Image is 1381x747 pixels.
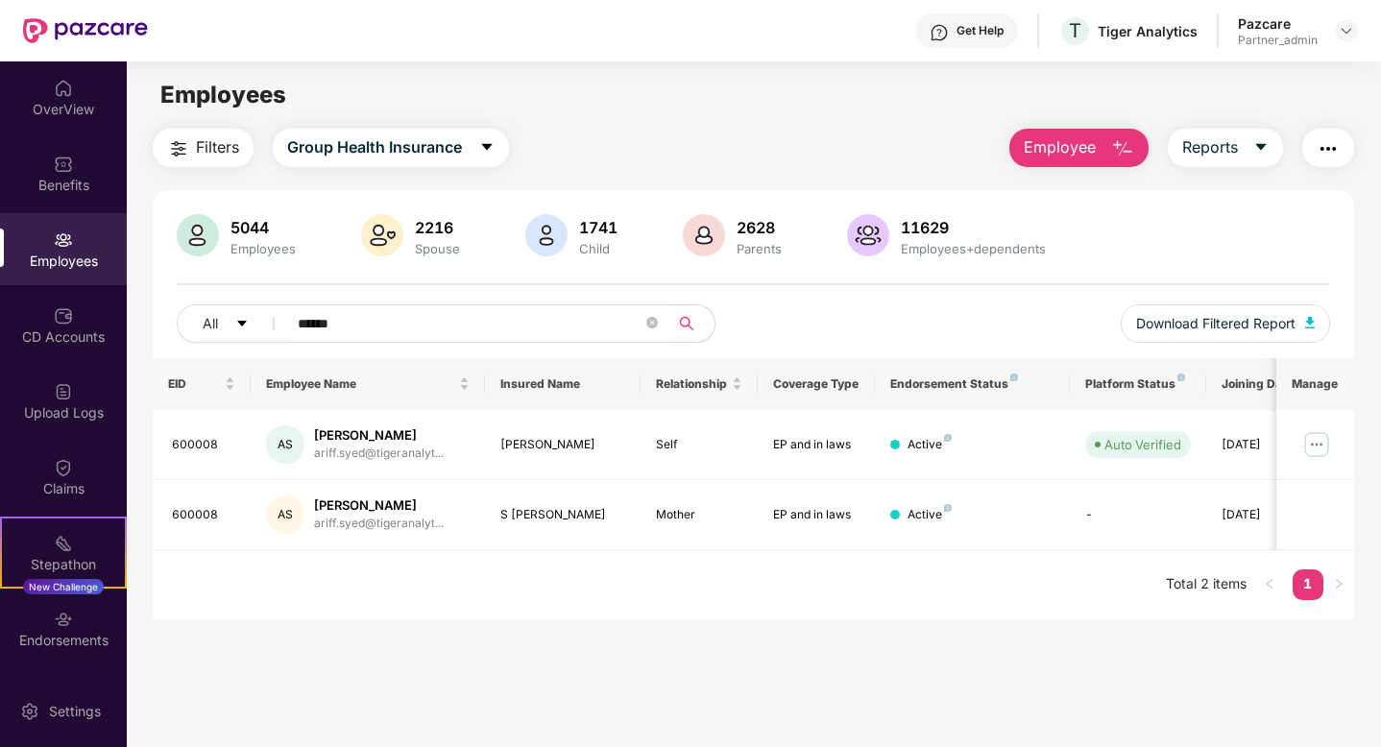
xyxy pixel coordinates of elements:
div: New Challenge [23,579,104,594]
div: ariff.syed@tigeranalyt... [314,445,444,463]
th: Manage [1276,358,1354,410]
img: svg+xml;base64,PHN2ZyBpZD0iRHJvcGRvd24tMzJ4MzIiIHhtbG5zPSJodHRwOi8vd3d3LnczLm9yZy8yMDAwL3N2ZyIgd2... [1339,23,1354,38]
button: Employee [1009,129,1149,167]
img: svg+xml;base64,PHN2ZyBpZD0iRW1wbG95ZWVzIiB4bWxucz0iaHR0cDovL3d3dy53My5vcmcvMjAwMC9zdmciIHdpZHRoPS... [54,230,73,250]
img: svg+xml;base64,PHN2ZyB4bWxucz0iaHR0cDovL3d3dy53My5vcmcvMjAwMC9zdmciIHdpZHRoPSIyNCIgaGVpZ2h0PSIyNC... [1317,137,1340,160]
div: Stepathon [2,555,125,574]
div: Endorsement Status [890,376,1054,392]
div: 600008 [172,436,235,454]
a: 1 [1293,569,1323,598]
div: Settings [43,702,107,721]
div: Auto Verified [1104,435,1181,454]
div: Pazcare [1238,14,1318,33]
span: EID [168,376,221,392]
span: T [1069,19,1081,42]
img: svg+xml;base64,PHN2ZyB4bWxucz0iaHR0cDovL3d3dy53My5vcmcvMjAwMC9zdmciIHdpZHRoPSIyNCIgaGVpZ2h0PSIyNC... [167,137,190,160]
th: Insured Name [485,358,642,410]
li: Next Page [1323,569,1354,600]
img: svg+xml;base64,PHN2ZyB4bWxucz0iaHR0cDovL3d3dy53My5vcmcvMjAwMC9zdmciIHhtbG5zOnhsaW5rPSJodHRwOi8vd3... [847,214,889,256]
img: svg+xml;base64,PHN2ZyB4bWxucz0iaHR0cDovL3d3dy53My5vcmcvMjAwMC9zdmciIHhtbG5zOnhsaW5rPSJodHRwOi8vd3... [1305,317,1315,328]
th: Employee Name [251,358,485,410]
div: Tiger Analytics [1098,22,1198,40]
div: ariff.syed@tigeranalyt... [314,515,444,533]
div: Parents [733,241,786,256]
img: svg+xml;base64,PHN2ZyBpZD0iQmVuZWZpdHMiIHhtbG5zPSJodHRwOi8vd3d3LnczLm9yZy8yMDAwL3N2ZyIgd2lkdGg9Ij... [54,155,73,174]
button: Allcaret-down [177,304,294,343]
div: Spouse [411,241,464,256]
span: left [1264,578,1275,590]
div: [PERSON_NAME] [314,426,444,445]
img: svg+xml;base64,PHN2ZyBpZD0iQ0RfQWNjb3VudHMiIGRhdGEtbmFtZT0iQ0QgQWNjb3VudHMiIHhtbG5zPSJodHRwOi8vd3... [54,306,73,325]
img: svg+xml;base64,PHN2ZyB4bWxucz0iaHR0cDovL3d3dy53My5vcmcvMjAwMC9zdmciIHhtbG5zOnhsaW5rPSJodHRwOi8vd3... [361,214,403,256]
img: svg+xml;base64,PHN2ZyB4bWxucz0iaHR0cDovL3d3dy53My5vcmcvMjAwMC9zdmciIHdpZHRoPSI4IiBoZWlnaHQ9IjgiIH... [1010,373,1018,381]
img: manageButton [1301,429,1332,460]
div: [PERSON_NAME] [314,496,444,515]
div: Platform Status [1085,376,1191,392]
div: 2628 [733,218,786,237]
button: right [1323,569,1354,600]
li: Previous Page [1254,569,1285,600]
div: 5044 [227,218,300,237]
span: Reports [1182,135,1238,159]
div: Active [908,506,952,524]
div: AS [266,495,304,534]
img: svg+xml;base64,PHN2ZyBpZD0iSG9tZSIgeG1sbnM9Imh0dHA6Ly93d3cudzMub3JnLzIwMDAvc3ZnIiB3aWR0aD0iMjAiIG... [54,79,73,98]
div: Self [656,436,742,454]
span: Group Health Insurance [287,135,462,159]
th: EID [153,358,251,410]
div: Child [575,241,621,256]
img: svg+xml;base64,PHN2ZyB4bWxucz0iaHR0cDovL3d3dy53My5vcmcvMjAwMC9zdmciIHdpZHRoPSI4IiBoZWlnaHQ9IjgiIH... [1177,373,1185,381]
span: Employee [1024,135,1096,159]
span: Relationship [656,376,728,392]
img: svg+xml;base64,PHN2ZyBpZD0iU2V0dGluZy0yMHgyMCIgeG1sbnM9Imh0dHA6Ly93d3cudzMub3JnLzIwMDAvc3ZnIiB3aW... [20,702,39,721]
span: Employees [160,81,286,108]
div: Get Help [957,23,1004,38]
button: search [667,304,715,343]
div: S [PERSON_NAME] [500,506,626,524]
span: All [203,313,218,334]
img: svg+xml;base64,PHN2ZyB4bWxucz0iaHR0cDovL3d3dy53My5vcmcvMjAwMC9zdmciIHhtbG5zOnhsaW5rPSJodHRwOi8vd3... [525,214,568,256]
img: svg+xml;base64,PHN2ZyB4bWxucz0iaHR0cDovL3d3dy53My5vcmcvMjAwMC9zdmciIHhtbG5zOnhsaW5rPSJodHRwOi8vd3... [1111,137,1134,160]
img: svg+xml;base64,PHN2ZyBpZD0iQ2xhaW0iIHhtbG5zPSJodHRwOi8vd3d3LnczLm9yZy8yMDAwL3N2ZyIgd2lkdGg9IjIwIi... [54,458,73,477]
th: Coverage Type [758,358,875,410]
span: caret-down [1253,139,1269,157]
img: svg+xml;base64,PHN2ZyBpZD0iVXBsb2FkX0xvZ3MiIGRhdGEtbmFtZT0iVXBsb2FkIExvZ3MiIHhtbG5zPSJodHRwOi8vd3... [54,382,73,401]
button: Group Health Insurancecaret-down [273,129,509,167]
img: New Pazcare Logo [23,18,148,43]
div: Employees [227,241,300,256]
button: Filters [153,129,254,167]
img: svg+xml;base64,PHN2ZyB4bWxucz0iaHR0cDovL3d3dy53My5vcmcvMjAwMC9zdmciIHhtbG5zOnhsaW5rPSJodHRwOi8vd3... [177,214,219,256]
span: close-circle [646,315,658,333]
span: right [1333,578,1345,590]
div: AS [266,425,304,464]
img: svg+xml;base64,PHN2ZyB4bWxucz0iaHR0cDovL3d3dy53My5vcmcvMjAwMC9zdmciIHdpZHRoPSIyMSIgaGVpZ2h0PSIyMC... [54,534,73,553]
div: 600008 [172,506,235,524]
button: Reportscaret-down [1168,129,1283,167]
div: Mother [656,506,742,524]
img: svg+xml;base64,PHN2ZyB4bWxucz0iaHR0cDovL3d3dy53My5vcmcvMjAwMC9zdmciIHdpZHRoPSI4IiBoZWlnaHQ9IjgiIH... [944,434,952,442]
button: Download Filtered Report [1121,304,1330,343]
div: 1741 [575,218,621,237]
span: Download Filtered Report [1136,313,1296,334]
div: 11629 [897,218,1050,237]
th: Joining Date [1206,358,1323,410]
img: svg+xml;base64,PHN2ZyB4bWxucz0iaHR0cDovL3d3dy53My5vcmcvMjAwMC9zdmciIHdpZHRoPSI4IiBoZWlnaHQ9IjgiIH... [944,504,952,512]
th: Relationship [641,358,758,410]
span: Employee Name [266,376,455,392]
img: svg+xml;base64,PHN2ZyB4bWxucz0iaHR0cDovL3d3dy53My5vcmcvMjAwMC9zdmciIHhtbG5zOnhsaW5rPSJodHRwOi8vd3... [683,214,725,256]
img: svg+xml;base64,PHN2ZyBpZD0iSGVscC0zMngzMiIgeG1sbnM9Imh0dHA6Ly93d3cudzMub3JnLzIwMDAvc3ZnIiB3aWR0aD... [930,23,949,42]
div: Active [908,436,952,454]
div: EP and in laws [773,506,860,524]
span: close-circle [646,317,658,328]
div: [DATE] [1222,506,1308,524]
div: EP and in laws [773,436,860,454]
span: caret-down [479,139,495,157]
span: search [667,316,705,331]
div: [PERSON_NAME] [500,436,626,454]
div: [DATE] [1222,436,1308,454]
span: Filters [196,135,239,159]
div: Partner_admin [1238,33,1318,48]
button: left [1254,569,1285,600]
span: caret-down [235,317,249,332]
div: 2216 [411,218,464,237]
